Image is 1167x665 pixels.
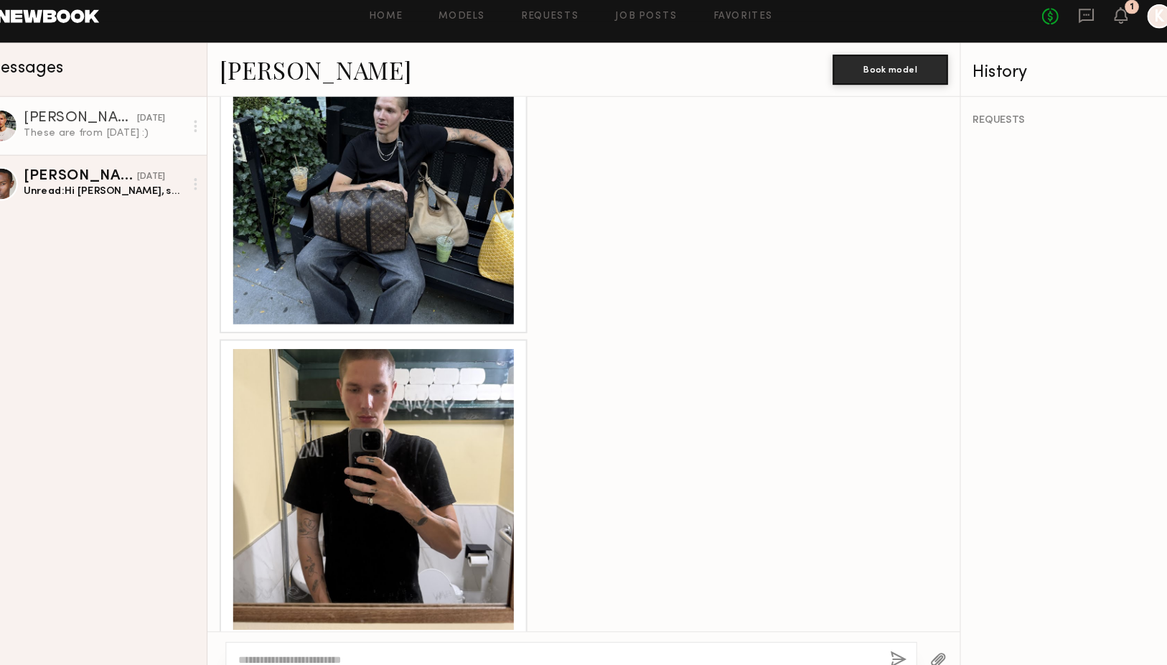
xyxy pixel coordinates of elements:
[955,119,1156,129] div: REQUESTS
[50,185,202,199] div: Unread: Hi [PERSON_NAME], so good to hear from you, yes i am available for shoot [DATE]
[236,60,419,91] a: [PERSON_NAME]
[157,172,184,185] div: [DATE]
[445,21,489,30] a: Models
[1121,14,1144,37] a: K
[614,21,673,30] a: Job Posts
[11,67,88,83] span: Messages
[50,171,157,185] div: [PERSON_NAME]
[50,130,202,144] div: These are from [DATE] :)
[821,62,931,90] button: Book model
[524,21,579,30] a: Requests
[707,21,764,30] a: Favorites
[249,610,517,627] div: These are from [DATE] :)
[157,116,184,130] div: [DATE]
[50,116,157,130] div: [PERSON_NAME]
[1105,13,1108,21] div: 1
[955,70,1156,87] div: History
[821,69,931,81] a: Book model
[379,21,411,30] a: Home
